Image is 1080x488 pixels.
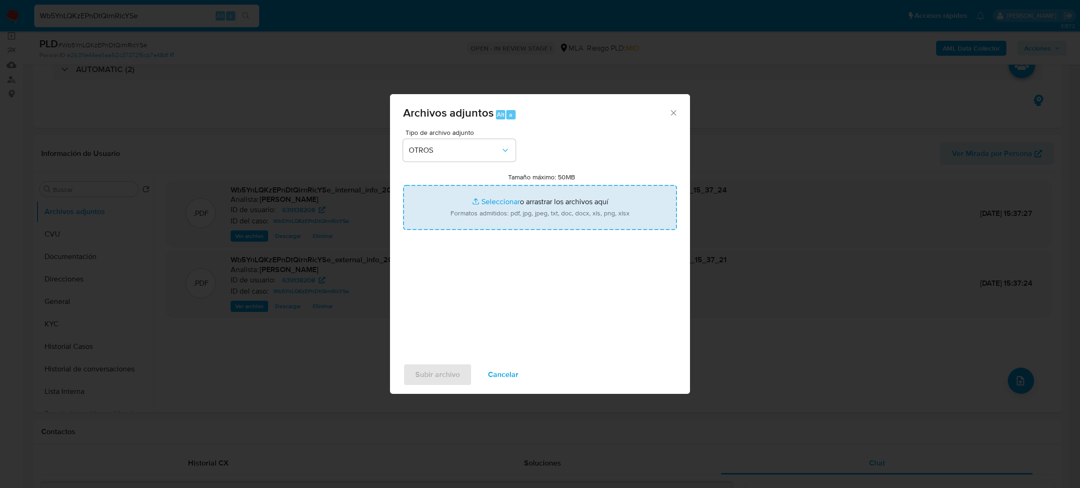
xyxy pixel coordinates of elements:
span: Cancelar [488,364,518,385]
span: Alt [497,110,504,119]
span: a [509,110,512,119]
label: Tamaño máximo: 50MB [508,173,575,181]
button: Cancelar [476,363,531,386]
span: Tipo de archivo adjunto [405,129,518,136]
button: Cerrar [669,108,677,117]
span: OTROS [409,146,501,155]
span: Archivos adjuntos [403,104,494,121]
button: OTROS [403,139,516,162]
